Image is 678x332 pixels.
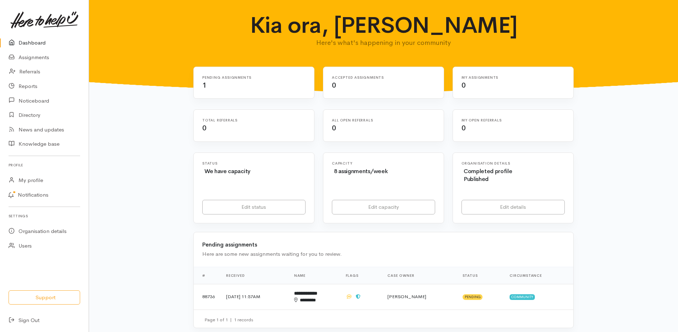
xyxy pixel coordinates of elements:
[9,160,80,170] h6: Profile
[220,267,288,284] th: Received
[461,81,466,90] span: 0
[202,76,297,79] h6: Pending assignments
[457,267,504,284] th: Status
[202,200,306,214] a: Edit status
[334,167,387,175] span: 8 assignments/week
[340,267,382,284] th: Flags
[220,284,288,310] td: [DATE] 11:57AM
[332,200,435,214] a: Edit capacity
[332,161,435,165] h6: Capacity
[464,175,489,183] span: Published
[9,211,80,221] h6: Settings
[288,267,340,284] th: Name
[202,250,565,258] div: Here are some new assignments waiting for you to review.
[461,124,466,133] span: 0
[464,167,512,175] span: Completed profile
[463,294,483,300] span: Pending
[461,200,565,214] a: Edit details
[202,161,306,165] h6: Status
[202,124,207,133] span: 0
[332,118,427,122] h6: All open referrals
[461,161,565,165] h6: Organisation Details
[461,118,556,122] h6: My open referrals
[332,124,336,133] span: 0
[202,241,257,248] b: Pending assignments
[332,76,427,79] h6: Accepted assignments
[461,76,556,79] h6: My assignments
[202,81,207,90] span: 1
[382,284,457,310] td: [PERSON_NAME]
[382,267,457,284] th: Case Owner
[9,290,80,305] button: Support
[510,294,535,300] span: Community
[194,267,220,284] th: #
[245,13,522,38] h1: Kia ora, [PERSON_NAME]
[204,167,250,175] span: We have capacity
[202,118,297,122] h6: Total referrals
[204,317,253,323] small: Page 1 of 1 1 records
[230,317,232,323] span: |
[194,284,220,310] td: 88736
[504,267,573,284] th: Circumstance
[245,38,522,48] p: Here's what's happening in your community
[332,81,336,90] span: 0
